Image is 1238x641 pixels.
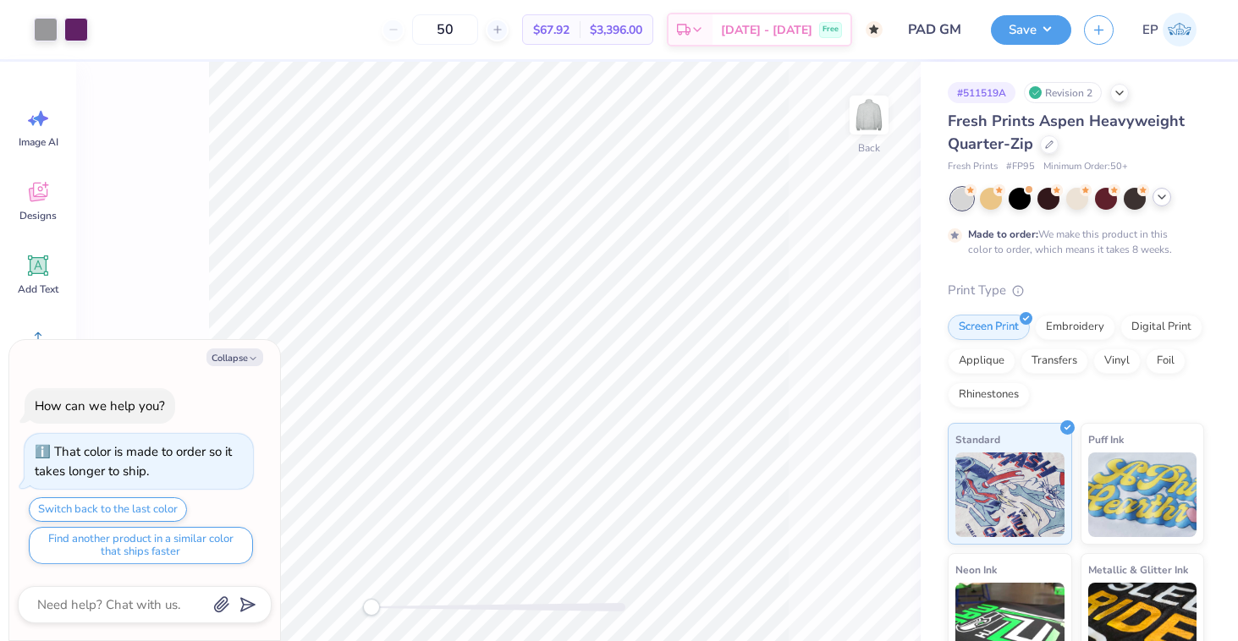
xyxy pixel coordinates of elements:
span: # FP95 [1006,160,1035,174]
span: Standard [955,430,1000,448]
div: That color is made to order so it takes longer to ship. [35,443,232,479]
img: Ella Parastaran [1163,13,1197,47]
div: Screen Print [948,315,1030,340]
strong: Made to order: [968,227,1038,241]
span: EP [1142,20,1158,40]
span: Add Text [18,282,58,296]
span: Metallic & Glitter Ink [1088,561,1188,578]
div: Digital Print [1120,315,1202,340]
div: Vinyl [1093,348,1141,374]
span: Designs [19,209,57,222]
div: Embroidery [1035,315,1115,340]
div: Foil [1146,348,1186,374]
span: Free [823,24,839,36]
div: Transfers [1021,348,1088,374]
div: Rhinestones [948,382,1030,408]
div: Revision 2 [1024,82,1102,103]
a: EP [1135,13,1204,47]
div: Applique [948,348,1015,374]
span: Minimum Order: 50 + [1043,160,1128,174]
span: Fresh Prints Aspen Heavyweight Quarter-Zip [948,111,1185,154]
span: Puff Ink [1088,430,1124,448]
button: Collapse [206,348,263,366]
div: Accessibility label [363,599,380,616]
span: $67.92 [533,21,569,39]
span: Fresh Prints [948,160,998,174]
input: Untitled Design [895,13,978,47]
div: # 511519A [948,82,1015,103]
span: [DATE] - [DATE] [721,21,812,39]
span: Image AI [19,135,58,149]
div: How can we help you? [35,397,165,414]
img: Puff Ink [1088,452,1197,537]
img: Standard [955,452,1065,537]
button: Switch back to the last color [29,497,187,522]
div: Back [858,140,880,156]
button: Save [991,15,1071,45]
button: Find another product in a similar color that ships faster [29,527,253,564]
span: $3,396.00 [590,21,642,39]
div: Print Type [948,281,1204,300]
div: We make this product in this color to order, which means it takes 8 weeks. [968,227,1176,257]
input: – – [412,14,478,45]
span: Neon Ink [955,561,997,578]
img: Back [852,98,886,132]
